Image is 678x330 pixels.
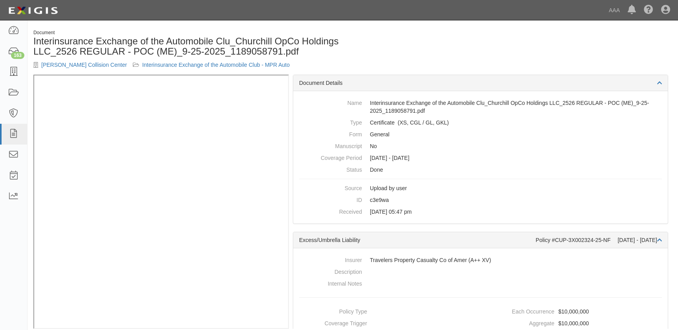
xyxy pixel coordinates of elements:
img: logo-5460c22ac91f19d4615b14bd174203de0afe785f0fc80cf4dbbc73dc1793850b.png [6,4,60,18]
div: Policy #CUP-3X002324-25-NF [DATE] - [DATE] [536,236,662,244]
div: Excess/Umbrella Liability [299,236,536,244]
h1: Interinsurance Exchange of the Automobile Clu_Churchill OpCo Holdings LLC_2526 REGULAR - POC (ME)... [33,36,347,57]
dt: Coverage Trigger [296,317,367,327]
dt: Policy Type [296,306,367,315]
dt: Form [299,128,362,138]
dd: [DATE] - [DATE] [299,152,662,164]
dd: Upload by user [299,182,662,194]
dd: Excess/Umbrella Liability Commercial General Liability / Garage Liability Garage Keepers Liability [299,117,662,128]
a: Interinsurance Exchange of the Automobile Club - MPR Auto [142,62,290,68]
dt: Aggregate [484,317,555,327]
div: Document Details [293,75,668,91]
dd: [DATE] 05:47 pm [299,206,662,218]
dd: Travelers Property Casualty Co of Amer (A++ XV) [299,254,662,266]
dd: General [299,128,662,140]
dt: Source [299,182,362,192]
dt: Each Occurrence [484,306,555,315]
dt: ID [299,194,362,204]
dt: Coverage Period [299,152,362,162]
i: Help Center - Complianz [644,5,653,15]
dd: c3e9wa [299,194,662,206]
a: AAA [605,2,624,18]
dt: Description [299,266,362,276]
dt: Internal Notes [299,278,362,288]
dd: Done [299,164,662,176]
dd: Interinsurance Exchange of the Automobile Clu_Churchill OpCo Holdings LLC_2526 REGULAR - POC (ME)... [299,97,662,117]
dt: Manuscript [299,140,362,150]
dt: Status [299,164,362,174]
dd: No [299,140,662,152]
dd: $10,000,000 [484,306,665,317]
dt: Insurer [299,254,362,264]
div: Document [33,29,347,36]
a: [PERSON_NAME] Collision Center [41,62,127,68]
dt: Received [299,206,362,216]
dt: Type [299,117,362,126]
dd: $10,000,000 [484,317,665,329]
div: 163 [11,52,24,59]
dt: Name [299,97,362,107]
